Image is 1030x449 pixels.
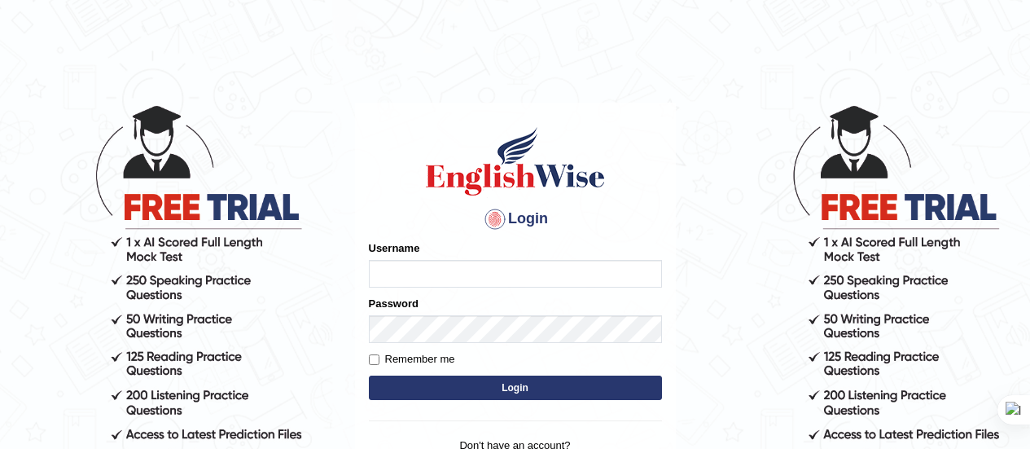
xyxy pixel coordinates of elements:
[423,125,608,198] img: Logo of English Wise sign in for intelligent practice with AI
[369,240,420,256] label: Username
[369,351,455,368] label: Remember me
[369,296,419,311] label: Password
[369,354,379,365] input: Remember me
[369,206,662,232] h4: Login
[369,376,662,400] button: Login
